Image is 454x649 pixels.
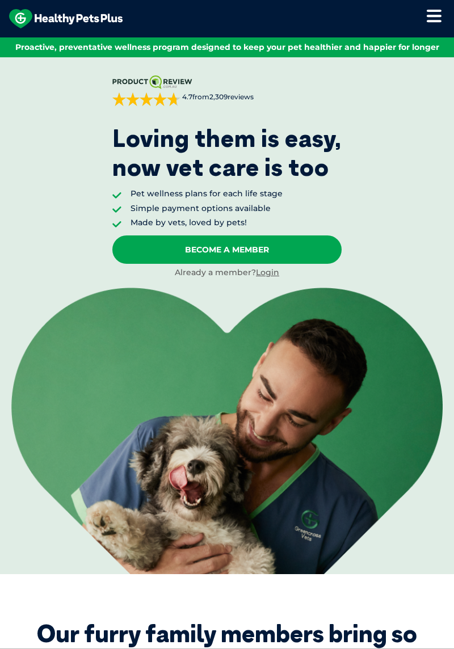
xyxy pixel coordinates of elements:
[131,203,283,214] li: Simple payment options available
[131,188,283,200] li: Pet wellness plans for each life stage
[112,124,342,182] p: Loving them is easy, now vet care is too
[9,9,123,28] img: hpp-logo
[15,42,439,52] span: Proactive, preventative wellness program designed to keep your pet healthier and happier for longer
[112,75,342,106] a: 4.7from2,309reviews
[182,92,192,101] strong: 4.7
[112,235,342,264] a: Become A Member
[112,92,180,106] div: 4.7 out of 5 stars
[11,288,443,575] img: <p>Loving them is easy, <br /> now vet care is too</p>
[256,267,279,277] a: Login
[112,267,342,279] div: Already a member?
[209,92,254,101] span: 2,309 reviews
[131,217,283,229] li: Made by vets, loved by pets!
[180,92,254,102] span: from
